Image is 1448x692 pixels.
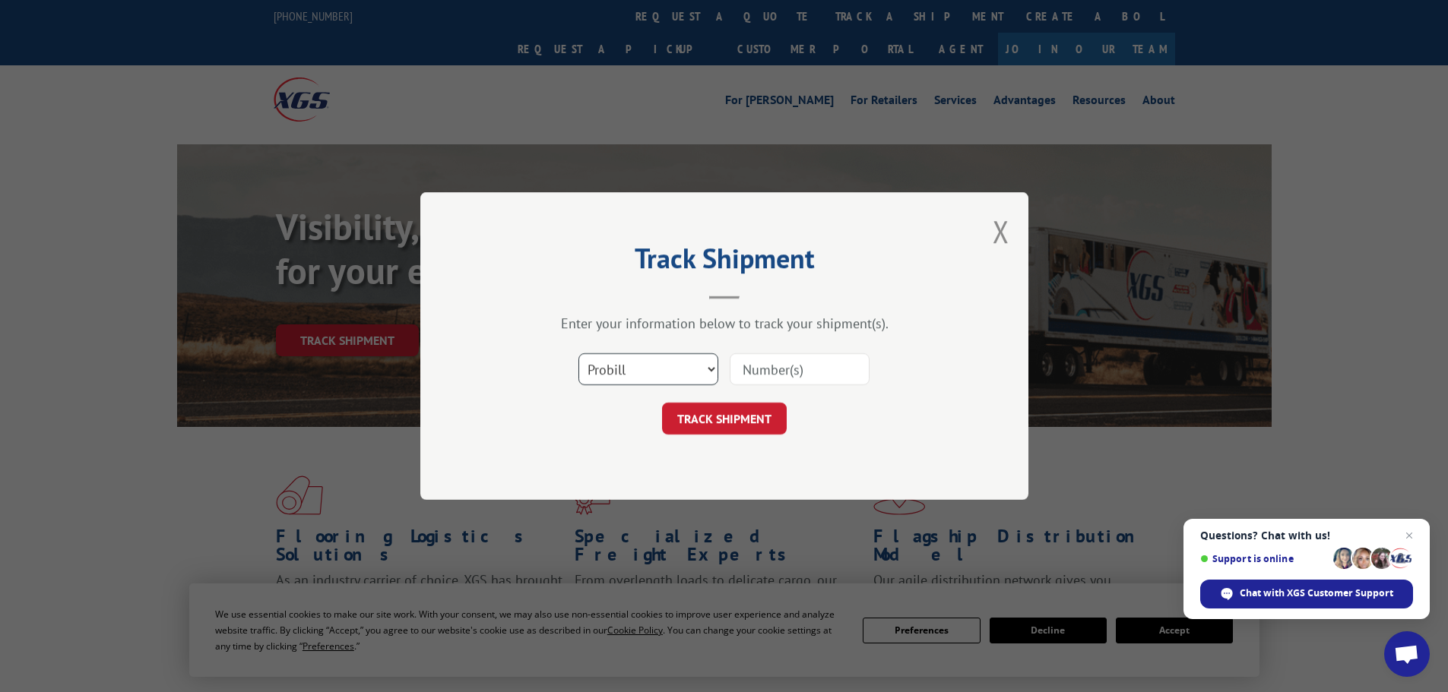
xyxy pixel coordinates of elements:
[993,211,1009,251] button: Close modal
[1200,553,1328,564] span: Support is online
[1384,631,1430,677] div: Open chat
[496,248,952,276] h2: Track Shipment
[730,353,870,385] input: Number(s)
[1240,586,1393,600] span: Chat with XGS Customer Support
[1400,526,1418,545] span: Close chat
[496,314,952,332] div: Enter your information below to track your shipment(s).
[662,403,787,434] button: TRACK SHIPMENT
[1200,529,1413,542] span: Questions? Chat with us!
[1200,580,1413,608] div: Chat with XGS Customer Support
